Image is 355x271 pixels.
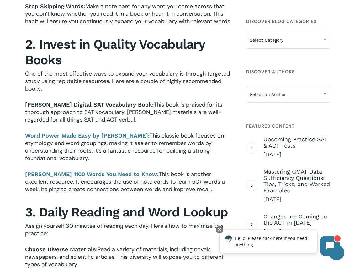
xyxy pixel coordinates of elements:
[263,169,330,194] span: Mastering GMAT Data Sufficiency Questions: Tips, Tricks, and Worked Examples
[263,195,330,203] span: [DATE]
[246,34,330,47] span: Select Category
[25,246,224,268] span: Read a variety of materials, including novels, newspapers, and scientific articles. This diversit...
[263,213,330,226] span: Changes are Coming to the ACT in [DATE]
[25,205,228,220] strong: 3. Daily Reading and Word Lookup
[25,246,98,253] b: Choose Diverse Materials:
[25,222,224,237] span: Assign yourself 30 minutes of reading each day. Here’s how to maximize this practice:
[246,66,330,77] h4: Discover Authors
[25,70,230,92] span: One of the most effective ways to expand your vocabulary is through targeted study using reputabl...
[25,101,222,123] span: This book is praised for its thorough approach to SAT vocabulary. [PERSON_NAME] materials are wel...
[263,213,330,235] a: Changes are Coming to the ACT in [DATE] [DATE]
[246,88,330,101] span: Select an Author
[148,132,150,139] b: :
[25,37,205,67] strong: 2. Invest in Quality Vocabulary Books
[25,3,85,9] b: Stop Skipping Words:
[25,170,157,178] a: [PERSON_NAME] 1100 Words You Need to Know
[263,136,330,149] span: Upcoming Practice SAT & ACT Tests
[25,101,152,108] a: [PERSON_NAME] Digital SAT Vocabulary Book
[25,170,225,193] span: This book is another excellent resource. It encourages the use of note cards to learn 50+ words a...
[213,225,346,262] iframe: Chatbot
[246,16,330,27] h4: Discover Blog Categories
[25,132,148,139] a: Word Power Made Easy by [PERSON_NAME]
[246,86,330,103] span: Select an Author
[152,101,154,108] b: :
[25,132,224,162] span: This classic book focuses on etymology and word groupings, making it easier to remember words by ...
[263,151,330,158] span: [DATE]
[246,32,330,49] span: Select Category
[263,169,330,203] a: Mastering GMAT Data Sufficiency Questions: Tips, Tricks, and Worked Examples [DATE]
[263,136,330,158] a: Upcoming Practice SAT & ACT Tests [DATE]
[25,132,148,139] b: Word Power Made Easy by [PERSON_NAME]
[246,120,330,132] h4: Featured Content
[157,171,159,177] b: :
[25,3,231,25] span: Make a note card for any word you come across that you don’t know, whether you read it in a book ...
[25,171,157,177] b: [PERSON_NAME] 1100 Words You Need to Know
